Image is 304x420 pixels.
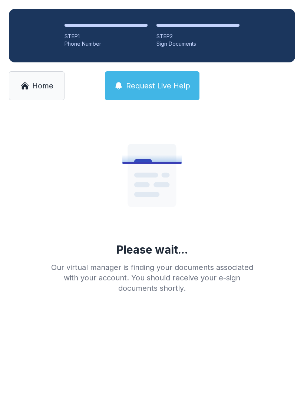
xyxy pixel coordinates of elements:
span: Home [32,81,53,91]
div: Sign Documents [156,40,239,48]
div: Phone Number [65,40,148,48]
span: Request Live Help [126,81,190,91]
div: Please wait... [116,243,188,256]
div: STEP 1 [65,33,148,40]
div: Our virtual manager is finding your documents associated with your account. You should receive yo... [45,262,259,293]
div: STEP 2 [156,33,239,40]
